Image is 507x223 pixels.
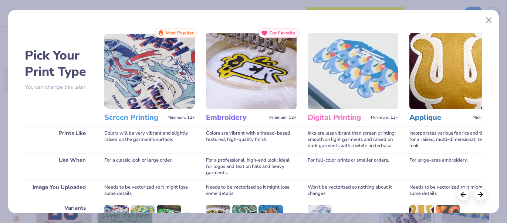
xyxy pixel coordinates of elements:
div: Use When [25,153,93,180]
span: Our Favorite [269,30,295,36]
h2: Pick Your Print Type [25,47,93,80]
span: Minimum: 12+ [168,115,195,120]
div: Needs to be vectorized so it might lose some details [206,180,297,201]
img: Digital Printing [308,33,398,109]
img: Standard [308,205,332,221]
img: 3D Puff [232,205,257,221]
div: Prints Like [25,126,93,153]
img: Standard [206,205,230,221]
h3: Digital Printing [308,113,368,122]
p: You can change this later. [25,84,93,90]
div: Incorporates various fabrics and threads for a raised, multi-dimensional, textured look. [409,126,500,153]
div: Won't be vectorized so nothing about it changes [308,180,398,201]
div: Inks are less vibrant than screen printing; smooth on light garments and raised on dark garments ... [308,126,398,153]
img: Puff Ink [131,205,155,221]
div: Image You Uploaded [25,180,93,201]
span: Minimum: 12+ [371,115,398,120]
div: For a classic look or large order. [104,153,195,180]
span: Minimum: 12+ [269,115,297,120]
span: Most Popular [166,30,194,36]
img: Screen Printing [104,33,195,109]
div: Colors are vibrant with a thread-based textured, high-quality finish. [206,126,297,153]
h3: Screen Printing [104,113,165,122]
div: Needs to be vectorized so it might lose some details [409,180,500,201]
img: Applique [409,33,500,109]
h3: Applique [409,113,470,122]
div: + 3 [183,210,188,223]
h3: Embroidery [206,113,266,122]
div: For a professional, high-end look; ideal for logos and text on hats and heavy garments. [206,153,297,180]
div: For large-area embroidery. [409,153,500,180]
img: Standard [409,205,434,221]
div: For full-color prints or smaller orders. [308,153,398,180]
button: Close [482,13,496,27]
img: Neon Ink [157,205,181,221]
img: Embroidery [206,33,297,109]
div: Needs to be vectorized so it might lose some details [104,180,195,201]
img: Sublimated [436,205,460,221]
img: Metallic & Glitter [258,205,283,221]
img: Standard [104,205,129,221]
div: Colors will be very vibrant and slightly raised on the garment's surface. [104,126,195,153]
span: Minimum: 12+ [473,115,500,120]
